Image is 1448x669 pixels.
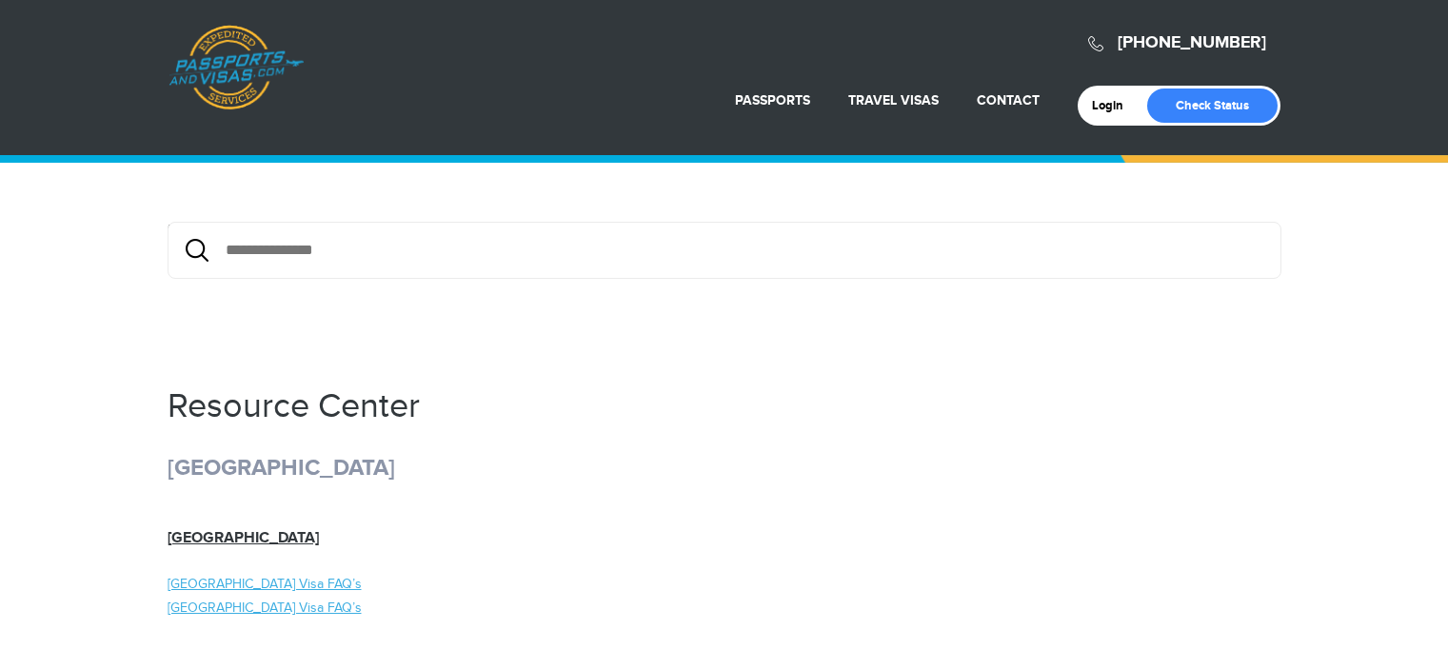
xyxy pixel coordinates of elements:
[168,222,1281,279] div: {/exp:low_search:form}
[168,454,1281,482] h2: [GEOGRAPHIC_DATA]
[848,92,939,108] a: Travel Visas
[1147,89,1278,123] a: Check Status
[168,600,710,619] a: [GEOGRAPHIC_DATA] Visa FAQ’s
[168,388,1281,426] h1: Resource Center
[168,529,319,547] a: [GEOGRAPHIC_DATA]
[735,92,810,108] a: Passports
[169,25,304,110] a: Passports & [DOMAIN_NAME]
[1092,98,1137,113] a: Login
[977,92,1040,108] a: Contact
[168,576,710,595] a: [GEOGRAPHIC_DATA] Visa FAQ’s
[1118,32,1266,53] a: [PHONE_NUMBER]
